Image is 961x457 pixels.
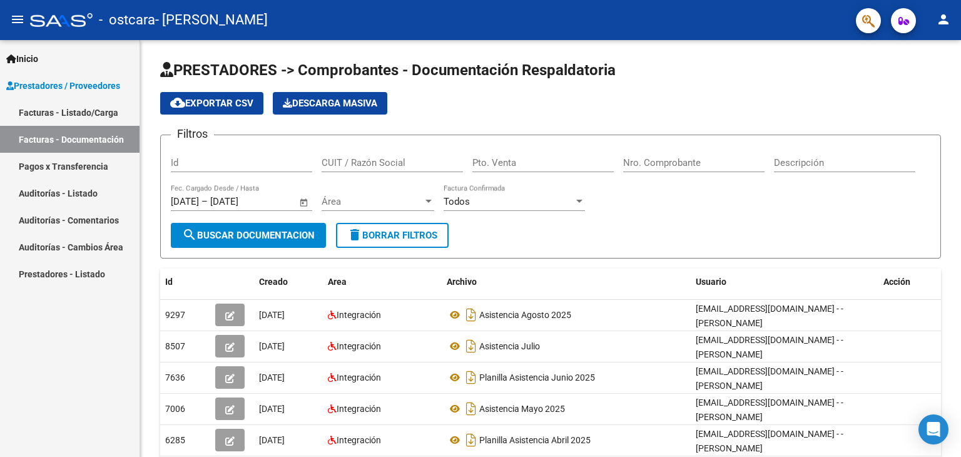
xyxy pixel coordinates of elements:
button: Borrar Filtros [336,223,449,248]
input: Fecha inicio [171,196,199,207]
span: Borrar Filtros [347,230,437,241]
span: Asistencia Agosto 2025 [479,310,571,320]
mat-icon: cloud_download [170,95,185,110]
span: [EMAIL_ADDRESS][DOMAIN_NAME] - - [PERSON_NAME] [696,335,843,359]
span: 6285 [165,435,185,445]
datatable-header-cell: Archivo [442,269,691,295]
mat-icon: delete [347,227,362,242]
span: Integración [337,310,381,320]
span: Acción [883,277,910,287]
span: [DATE] [259,341,285,351]
button: Exportar CSV [160,92,263,115]
input: Fecha fin [210,196,271,207]
div: Open Intercom Messenger [918,414,948,444]
span: 8507 [165,341,185,351]
span: Prestadores / Proveedores [6,79,120,93]
datatable-header-cell: Creado [254,269,323,295]
mat-icon: menu [10,12,25,27]
span: [EMAIL_ADDRESS][DOMAIN_NAME] - - [PERSON_NAME] [696,366,843,391]
mat-icon: person [936,12,951,27]
span: Integración [337,404,381,414]
span: Asistencia Julio [479,341,540,351]
button: Descarga Masiva [273,92,387,115]
button: Buscar Documentacion [171,223,326,248]
span: Todos [444,196,470,207]
i: Descargar documento [463,367,479,388]
span: – [201,196,208,207]
span: [DATE] [259,372,285,383]
button: Open calendar [297,195,312,210]
span: Integración [337,341,381,351]
span: Archivo [447,277,477,287]
datatable-header-cell: Usuario [691,269,878,295]
mat-icon: search [182,227,197,242]
span: 9297 [165,310,185,320]
datatable-header-cell: Acción [878,269,941,295]
span: - ostcara [99,6,155,34]
span: [EMAIL_ADDRESS][DOMAIN_NAME] - - [PERSON_NAME] [696,304,843,328]
span: Buscar Documentacion [182,230,315,241]
span: Asistencia Mayo 2025 [479,404,565,414]
span: - [PERSON_NAME] [155,6,268,34]
span: Id [165,277,173,287]
span: [DATE] [259,310,285,320]
i: Descargar documento [463,336,479,356]
span: Area [328,277,347,287]
h3: Filtros [171,125,214,143]
span: Descarga Masiva [283,98,377,109]
i: Descargar documento [463,399,479,419]
span: Planilla Asistencia Junio 2025 [479,372,595,383]
app-download-masive: Descarga masiva de comprobantes (adjuntos) [273,92,387,115]
span: [EMAIL_ADDRESS][DOMAIN_NAME] - - [PERSON_NAME] [696,398,843,422]
span: Área [322,196,423,207]
span: 7006 [165,404,185,414]
span: [EMAIL_ADDRESS][DOMAIN_NAME] - - [PERSON_NAME] [696,429,843,453]
datatable-header-cell: Id [160,269,210,295]
span: Planilla Asistencia Abril 2025 [479,435,591,445]
span: [DATE] [259,404,285,414]
span: 7636 [165,372,185,383]
span: Usuario [696,277,726,287]
span: Exportar CSV [170,98,253,109]
span: PRESTADORES -> Comprobantes - Documentación Respaldatoria [160,61,616,79]
datatable-header-cell: Area [323,269,442,295]
span: Integración [337,435,381,445]
i: Descargar documento [463,430,479,450]
span: Creado [259,277,288,287]
i: Descargar documento [463,305,479,325]
span: Inicio [6,52,38,66]
span: Integración [337,372,381,383]
span: [DATE] [259,435,285,445]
